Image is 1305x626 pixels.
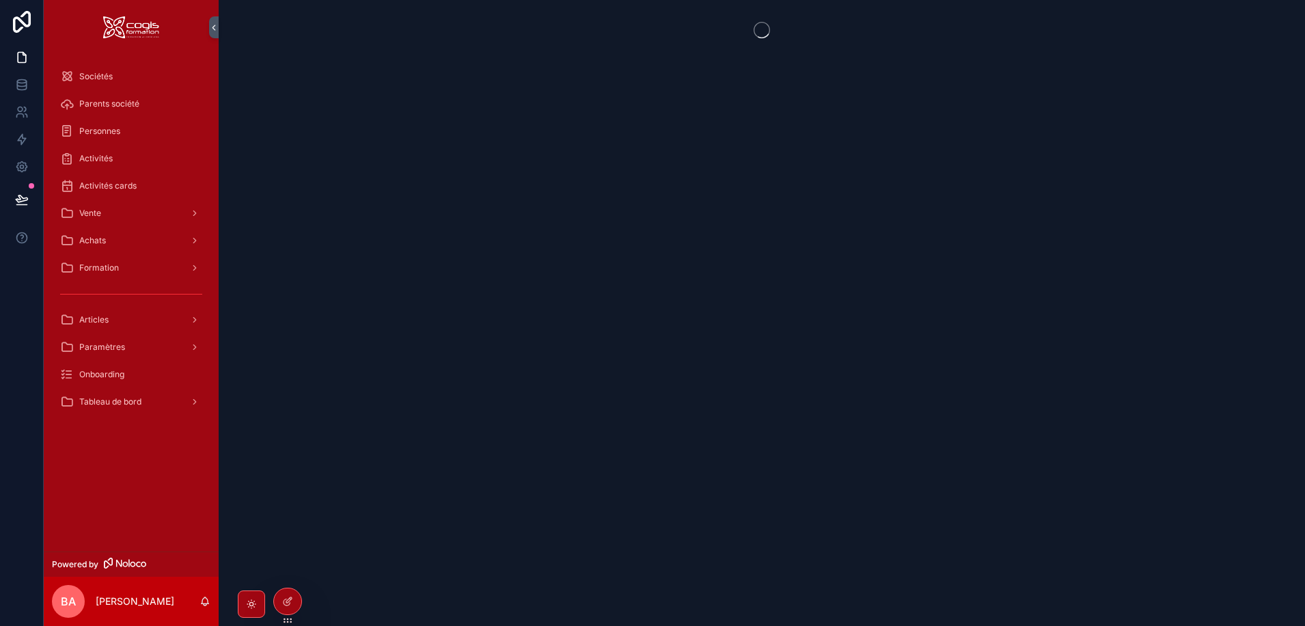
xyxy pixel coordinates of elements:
a: Personnes [52,119,210,144]
div: scrollable content [44,55,219,432]
a: Vente [52,201,210,226]
a: Sociétés [52,64,210,89]
a: Achats [52,228,210,253]
a: Powered by [44,552,219,577]
img: App logo [103,16,159,38]
span: Parents société [79,98,139,109]
span: Onboarding [79,369,124,380]
span: BA [61,593,76,610]
p: [PERSON_NAME] [96,595,174,608]
span: Vente [79,208,101,219]
a: Activités cards [52,174,210,198]
a: Tableau de bord [52,390,210,414]
span: Formation [79,262,119,273]
span: Powered by [52,559,98,570]
a: Parents société [52,92,210,116]
span: Personnes [79,126,120,137]
span: Achats [79,235,106,246]
a: Formation [52,256,210,280]
span: Activités [79,153,113,164]
span: Articles [79,314,109,325]
span: Paramètres [79,342,125,353]
span: Sociétés [79,71,113,82]
a: Activités [52,146,210,171]
a: Onboarding [52,362,210,387]
span: Tableau de bord [79,396,141,407]
span: Activités cards [79,180,137,191]
a: Paramètres [52,335,210,359]
a: Articles [52,308,210,332]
